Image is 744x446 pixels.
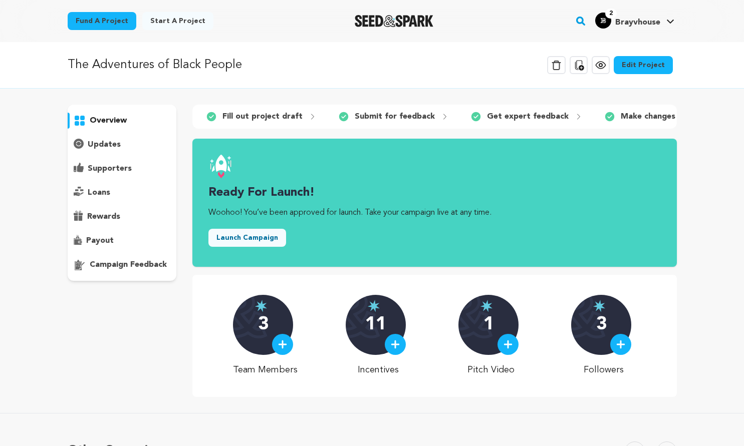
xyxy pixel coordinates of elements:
p: Followers [571,363,636,377]
p: campaign feedback [90,259,167,271]
img: launch.svg [208,155,232,179]
img: plus.svg [391,340,400,349]
button: campaign feedback [68,257,177,273]
button: loans [68,185,177,201]
p: updates [88,139,121,151]
img: plus.svg [504,340,513,349]
button: supporters [68,161,177,177]
span: Brayvhouse's Profile [593,11,676,32]
button: payout [68,233,177,249]
button: updates [68,137,177,153]
p: Fill out project draft [222,111,303,123]
img: plus.svg [278,340,287,349]
a: Brayvhouse's Profile [593,11,676,29]
p: Woohoo! You’ve been approved for launch. Take your campaign live at any time. [208,207,660,219]
a: Fund a project [68,12,136,30]
button: rewards [68,209,177,225]
p: 3 [258,315,269,335]
a: Seed&Spark Homepage [355,15,433,27]
button: overview [68,113,177,129]
span: Brayvhouse [615,19,660,27]
p: 11 [365,315,386,335]
p: payout [86,235,114,247]
p: loans [88,187,110,199]
p: rewards [87,211,120,223]
img: plus.svg [616,340,625,349]
img: 66b312189063c2cc.jpg [595,13,611,29]
div: Brayvhouse's Profile [595,13,660,29]
p: Submit for feedback [355,111,435,123]
button: Launch Campaign [208,229,286,247]
p: Get expert feedback [487,111,569,123]
p: 1 [483,315,494,335]
p: supporters [88,163,132,175]
p: overview [90,115,127,127]
p: The Adventures of Black People [68,56,242,74]
p: Make changes [621,111,675,123]
img: Seed&Spark Logo Dark Mode [355,15,433,27]
p: Incentives [346,363,410,377]
a: Start a project [142,12,213,30]
p: 3 [596,315,607,335]
h3: Ready for launch! [208,185,660,201]
a: Edit Project [614,56,673,74]
p: Pitch Video [458,363,523,377]
p: Team Members [233,363,298,377]
span: 2 [605,9,617,19]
